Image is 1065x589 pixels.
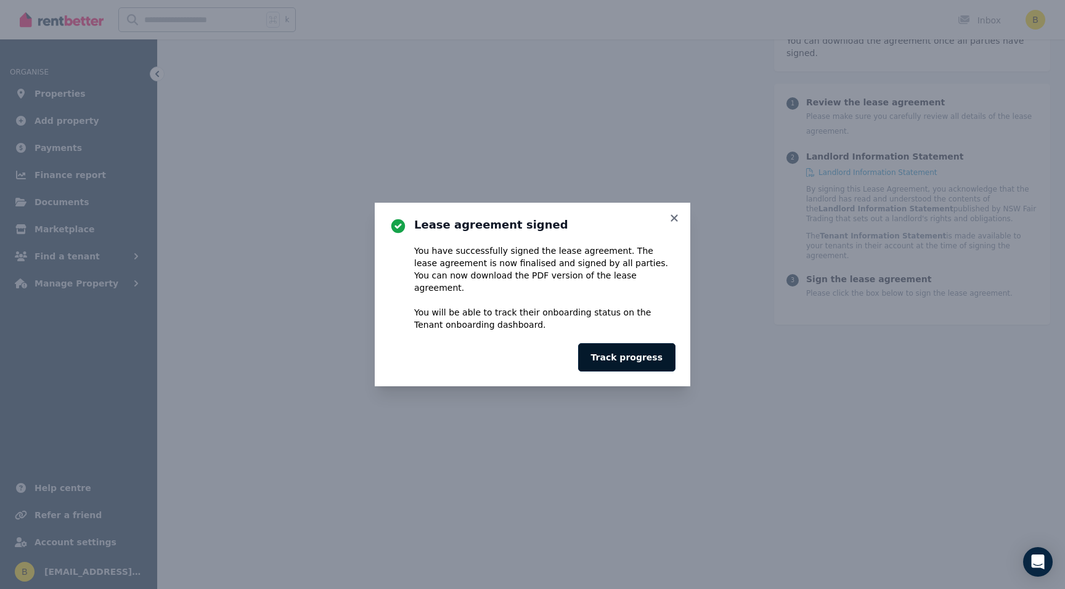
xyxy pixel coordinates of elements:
div: Open Intercom Messenger [1023,547,1053,577]
p: You will be able to track their onboarding status on the Tenant onboarding dashboard. [414,306,675,331]
h3: Lease agreement signed [414,217,675,232]
div: You have successfully signed the lease agreement. The lease agreement is now . You can now downlo... [414,245,675,331]
button: Track progress [578,343,675,372]
span: finalised and signed by all parties [520,258,666,268]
